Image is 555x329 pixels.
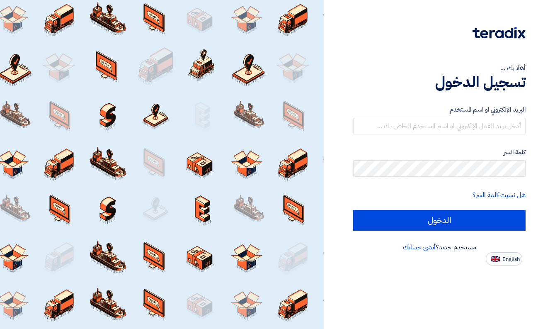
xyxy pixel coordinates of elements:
[473,190,526,200] a: هل نسيت كلمة السر؟
[353,210,526,231] input: الدخول
[353,73,526,91] h1: تسجيل الدخول
[491,256,500,262] img: en-US.png
[403,242,436,252] a: أنشئ حسابك
[353,63,526,73] div: أهلا بك ...
[502,256,520,262] span: English
[353,118,526,134] input: أدخل بريد العمل الإلكتروني او اسم المستخدم الخاص بك ...
[486,252,522,266] button: English
[353,242,526,252] div: مستخدم جديد؟
[473,27,526,39] img: Teradix logo
[353,148,526,157] label: كلمة السر
[353,105,526,115] label: البريد الإلكتروني او اسم المستخدم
